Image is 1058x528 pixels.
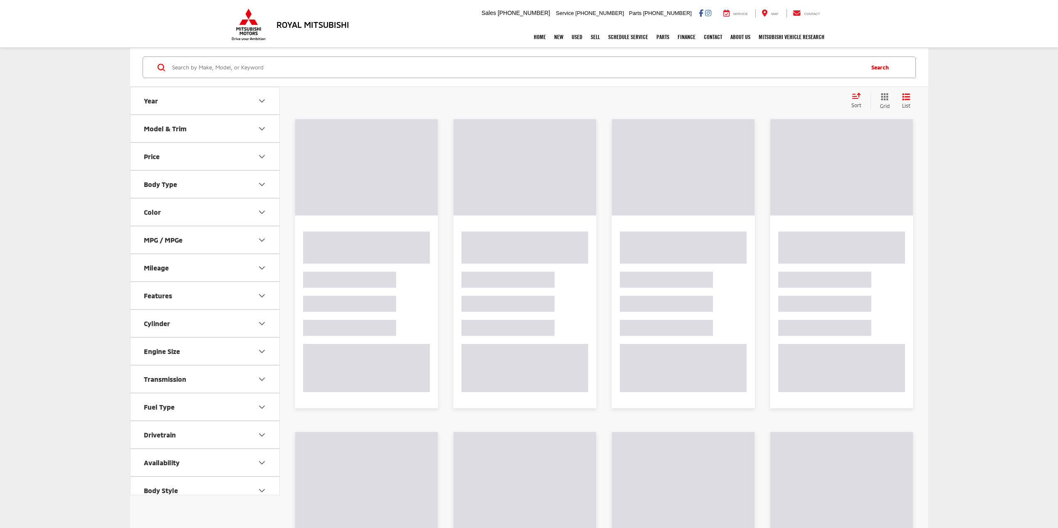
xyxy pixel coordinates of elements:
[567,27,587,47] a: Used
[144,347,180,355] div: Engine Size
[131,282,280,309] button: FeaturesFeatures
[144,264,169,272] div: Mileage
[144,208,161,216] div: Color
[257,152,267,162] div: Price
[902,102,910,109] span: List
[131,143,280,170] button: PricePrice
[144,97,158,105] div: Year
[699,10,703,16] a: Facebook: Click to visit our Facebook page
[257,430,267,440] div: Drivetrain
[604,27,652,47] a: Schedule Service: Opens in a new tab
[144,403,175,411] div: Fuel Type
[550,27,567,47] a: New
[131,338,280,365] button: Engine SizeEngine Size
[755,27,829,47] a: Mitsubishi Vehicle Research
[131,393,280,420] button: Fuel TypeFuel Type
[131,310,280,337] button: CylinderCylinder
[144,236,182,244] div: MPG / MPGe
[673,27,700,47] a: Finance
[131,171,280,198] button: Body TypeBody Type
[131,421,280,448] button: DrivetrainDrivetrain
[131,366,280,393] button: TransmissionTransmission
[257,346,267,356] div: Engine Size
[144,459,180,467] div: Availability
[575,10,624,16] span: [PHONE_NUMBER]
[257,124,267,134] div: Model & Trim
[726,27,755,47] a: About Us
[498,10,550,16] span: [PHONE_NUMBER]
[144,431,176,439] div: Drivetrain
[871,93,896,110] button: Grid View
[755,9,784,17] a: Map
[787,9,826,17] a: Contact
[171,57,863,77] input: Search by Make, Model, or Keyword
[144,319,170,327] div: Cylinder
[144,486,178,494] div: Body Style
[257,291,267,301] div: Features
[131,449,280,476] button: AvailabilityAvailability
[144,180,177,188] div: Body Type
[896,93,917,110] button: List View
[144,292,172,300] div: Features
[276,20,349,29] h3: Royal Mitsubishi
[643,10,692,16] span: [PHONE_NUMBER]
[131,115,280,142] button: Model & TrimModel & Trim
[804,12,820,16] span: Contact
[257,179,267,189] div: Body Type
[257,319,267,329] div: Cylinder
[481,10,496,16] span: Sales
[230,8,267,41] img: Mitsubishi
[257,263,267,273] div: Mileage
[257,402,267,412] div: Fuel Type
[733,12,748,16] span: Service
[144,375,186,383] div: Transmission
[131,226,280,253] button: MPG / MPGeMPG / MPGe
[851,102,861,108] span: Sort
[530,27,550,47] a: Home
[131,477,280,504] button: Body StyleBody Style
[131,199,280,226] button: ColorColor
[700,27,726,47] a: Contact
[717,9,754,17] a: Service
[556,10,574,16] span: Service
[257,96,267,106] div: Year
[257,207,267,217] div: Color
[257,458,267,468] div: Availability
[144,152,160,160] div: Price
[771,12,778,16] span: Map
[847,93,871,109] button: Select sort value
[131,87,280,114] button: YearYear
[257,235,267,245] div: MPG / MPGe
[587,27,604,47] a: Sell
[652,27,673,47] a: Parts: Opens in a new tab
[880,103,890,110] span: Grid
[629,10,641,16] span: Parts
[131,254,280,281] button: MileageMileage
[863,57,901,78] button: Search
[705,10,711,16] a: Instagram: Click to visit our Instagram page
[257,486,267,496] div: Body Style
[144,125,187,133] div: Model & Trim
[257,374,267,384] div: Transmission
